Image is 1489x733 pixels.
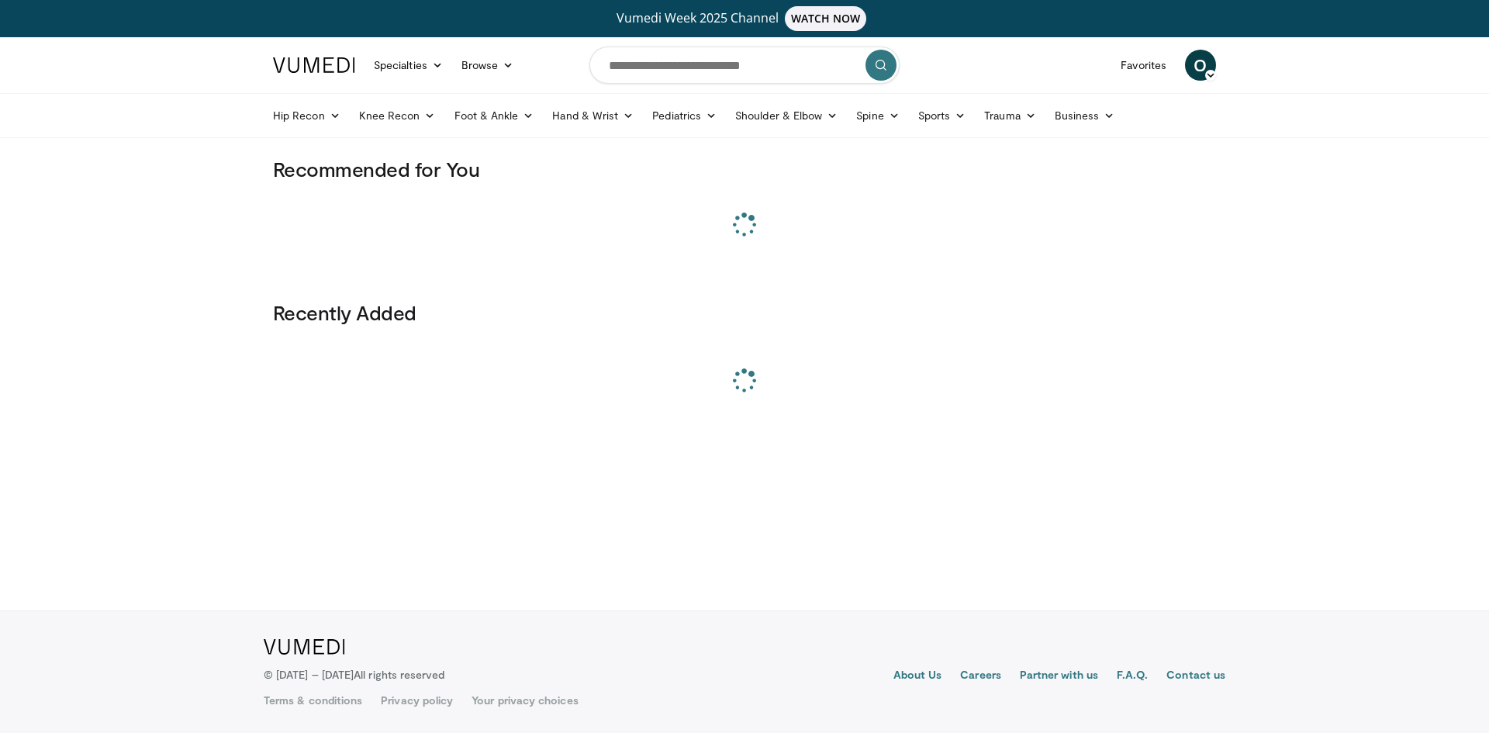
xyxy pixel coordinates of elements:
a: Trauma [975,100,1045,131]
a: Foot & Ankle [445,100,544,131]
img: VuMedi Logo [264,639,345,655]
span: All rights reserved [354,668,444,681]
a: Sports [909,100,976,131]
a: Browse [452,50,523,81]
a: Terms & conditions [264,693,362,708]
a: Hand & Wrist [543,100,643,131]
a: Careers [960,667,1001,686]
h3: Recommended for You [273,157,1216,182]
a: Vumedi Week 2025 ChannelWATCH NOW [275,6,1214,31]
a: Pediatrics [643,100,726,131]
a: Your privacy choices [472,693,578,708]
a: Business [1045,100,1125,131]
img: VuMedi Logo [273,57,355,73]
a: Knee Recon [350,100,445,131]
span: WATCH NOW [785,6,867,31]
a: Specialties [364,50,452,81]
a: O [1185,50,1216,81]
a: Favorites [1111,50,1176,81]
h3: Recently Added [273,300,1216,325]
a: Shoulder & Elbow [726,100,847,131]
a: Contact us [1166,667,1225,686]
input: Search topics, interventions [589,47,900,84]
p: © [DATE] – [DATE] [264,667,445,683]
a: Hip Recon [264,100,350,131]
a: F.A.Q. [1117,667,1148,686]
a: About Us [893,667,942,686]
a: Partner with us [1020,667,1098,686]
a: Spine [847,100,908,131]
a: Privacy policy [381,693,453,708]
